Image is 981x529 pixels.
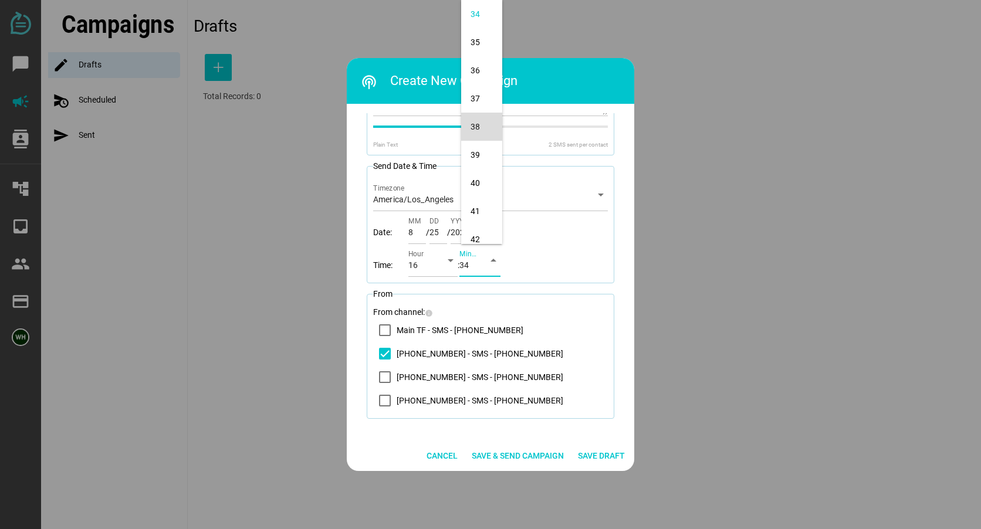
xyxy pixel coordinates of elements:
div: 36 [471,66,493,76]
legend: Send Date & Time [373,160,437,172]
span: America/Los_Angeles [373,194,454,205]
span: Save Draft [578,449,625,463]
div: 14086261552 - SMS - (408) 626-1552 [373,389,563,412]
button: Cancel [422,445,462,466]
span: Date: [373,226,408,239]
input: MM [408,211,426,244]
span: Save & Send Campaign [472,449,564,463]
i: arrow_drop_down [486,253,500,267]
i: arrow_drop_down [594,188,608,202]
span: Plain Text [373,141,398,148]
div: 40 [471,178,493,188]
div: [PHONE_NUMBER] - SMS - [PHONE_NUMBER] [397,348,563,360]
span: Cancel [427,449,458,463]
i: podcasts [361,74,377,90]
div: / / [373,211,608,244]
div: 14086261567 - SMS - (408) 626-1567 [373,365,563,389]
span: Time: [373,259,408,272]
legend: From [373,288,393,300]
label: From channel: [373,307,433,317]
div: Main TF - SMS - (877) 693-7828 [373,318,523,342]
h3: Create New Campaign [361,66,634,96]
div: 14083569200 - SMS - (408) 356-9200 [373,342,563,365]
span: : [408,260,459,270]
button: Save Draft [573,445,630,466]
div: 2 SMS sent per contact [473,140,608,149]
div: [PHONE_NUMBER] - SMS - [PHONE_NUMBER] [397,395,563,407]
input: YYYY [451,211,480,244]
span: 16 [408,260,418,270]
input: DD [429,211,447,244]
i: info [425,309,433,317]
i: arrow_drop_down [444,253,458,267]
div: 37 [471,94,493,104]
div: 42 [471,235,493,245]
button: Save & Send Campaign [467,445,569,466]
div: 41 [471,206,493,216]
div: 39 [471,150,493,160]
div: 35 [471,38,493,48]
div: 34 [471,9,493,19]
span: 34 [459,260,469,270]
div: Main TF - SMS - [PHONE_NUMBER] [397,324,523,337]
div: [PHONE_NUMBER] - SMS - [PHONE_NUMBER] [397,371,563,384]
div: 38 [471,122,493,132]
